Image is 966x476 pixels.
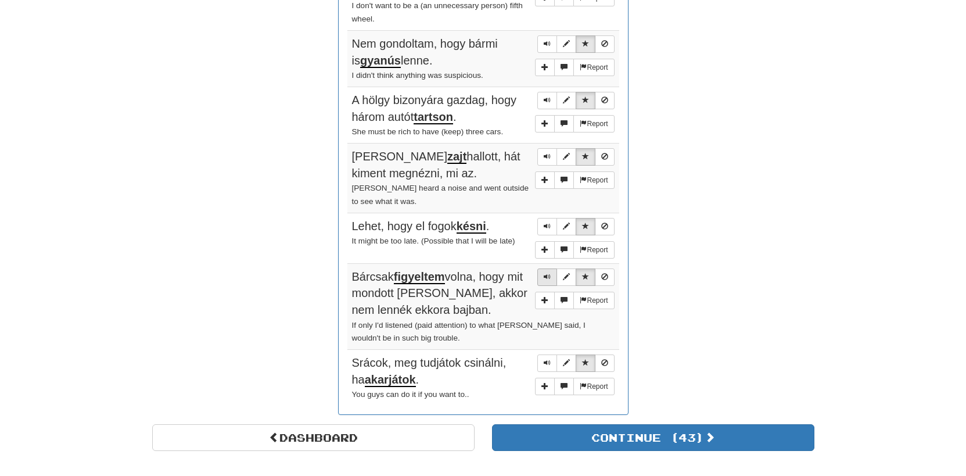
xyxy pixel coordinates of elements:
[535,115,555,133] button: Add sentence to collection
[352,237,515,245] small: It might be too late. (Possible that I will be late)
[492,424,814,451] button: Continue (43)
[535,59,614,76] div: More sentence controls
[573,59,614,76] button: Report
[535,378,555,395] button: Add sentence to collection
[595,35,615,53] button: Toggle ignore
[576,269,595,286] button: Toggle favorite
[535,171,555,189] button: Add sentence to collection
[352,37,498,68] span: Nem gondoltam, hogy bármi is lenne.
[352,270,527,316] span: Bárcsak volna, hogy mit mondott [PERSON_NAME], akkor nem lennék ekkora bajban.
[576,218,595,235] button: Toggle favorite
[537,92,615,109] div: Sentence controls
[556,148,576,166] button: Edit sentence
[352,94,517,124] span: A hölgy bizonyára gazdag, hogy három autót .
[576,148,595,166] button: Toggle favorite
[537,218,557,235] button: Play sentence audio
[537,92,557,109] button: Play sentence audio
[573,171,614,189] button: Report
[573,241,614,259] button: Report
[576,35,595,53] button: Toggle favorite
[457,220,486,234] u: késni
[360,54,401,68] u: gyanús
[535,292,614,309] div: More sentence controls
[595,92,615,109] button: Toggle ignore
[352,127,504,136] small: She must be rich to have (keep) three cars.
[537,148,557,166] button: Play sentence audio
[535,292,555,309] button: Add sentence to collection
[595,269,615,286] button: Toggle ignore
[573,292,614,309] button: Report
[556,355,576,372] button: Edit sentence
[352,390,469,399] small: You guys can do it if you want to..
[414,110,453,124] u: tartson
[365,373,416,387] u: akarjátok
[352,356,507,387] span: Srácok, meg tudjátok csinálni, ha .
[556,269,576,286] button: Edit sentence
[556,35,576,53] button: Edit sentence
[535,241,555,259] button: Add sentence to collection
[537,35,615,53] div: Sentence controls
[394,270,445,284] u: figyeltem
[595,218,615,235] button: Toggle ignore
[352,1,523,23] small: I don't want to be a (an unnecessary person) fifth wheel.
[573,115,614,133] button: Report
[447,150,466,164] u: zajt
[537,35,557,53] button: Play sentence audio
[537,148,615,166] div: Sentence controls
[556,218,576,235] button: Edit sentence
[537,355,557,372] button: Play sentence audio
[535,59,555,76] button: Add sentence to collection
[352,150,520,180] span: [PERSON_NAME] hallott, hát kiment megnézni, mi az.
[556,92,576,109] button: Edit sentence
[535,378,614,395] div: More sentence controls
[573,378,614,395] button: Report
[535,171,614,189] div: More sentence controls
[352,71,483,80] small: I didn't think anything was suspicious.
[352,321,586,343] small: If only I'd listened (paid attention) to what [PERSON_NAME] said, I wouldn't be in such big trouble.
[152,424,475,451] a: Dashboard
[595,355,615,372] button: Toggle ignore
[576,92,595,109] button: Toggle favorite
[352,184,529,206] small: [PERSON_NAME] heard a noise and went outside to see what it was.
[537,218,615,235] div: Sentence controls
[595,148,615,166] button: Toggle ignore
[537,269,615,286] div: Sentence controls
[576,355,595,372] button: Toggle favorite
[537,269,557,286] button: Play sentence audio
[535,115,614,133] div: More sentence controls
[537,355,615,372] div: Sentence controls
[535,241,614,259] div: More sentence controls
[352,220,490,234] span: Lehet, hogy el fogok .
